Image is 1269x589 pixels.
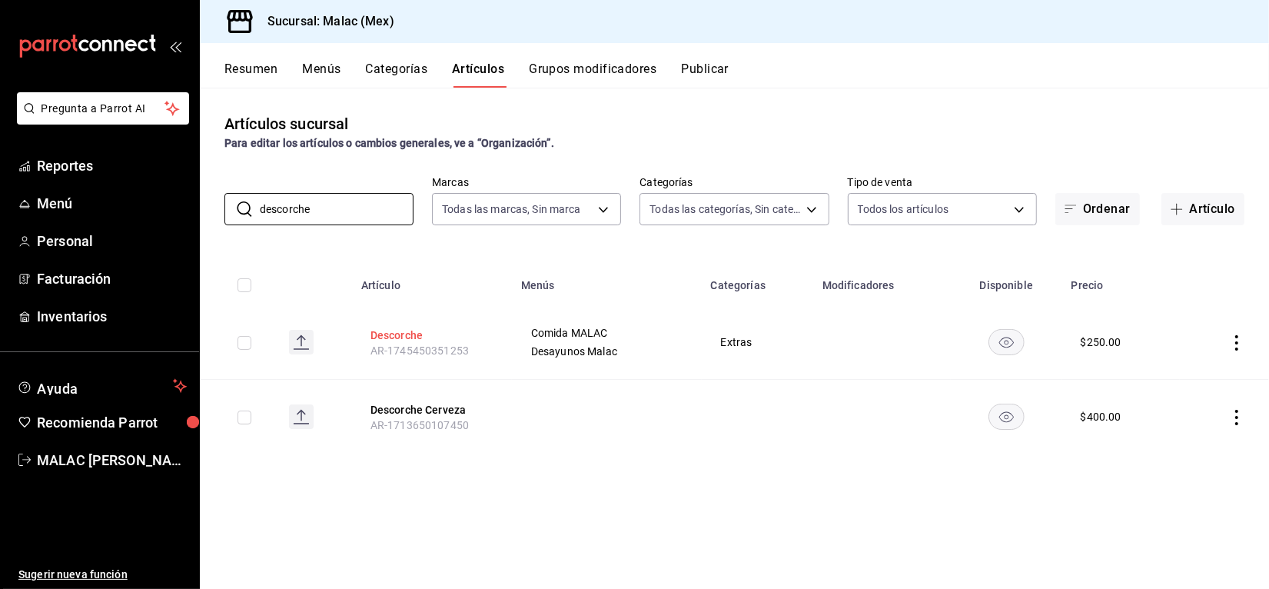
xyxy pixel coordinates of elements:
[18,567,187,583] span: Sugerir nueva función
[224,62,277,88] button: Resumen
[813,256,951,305] th: Modificadores
[988,404,1025,430] button: availability-product
[951,256,1061,305] th: Disponible
[531,328,683,338] span: Comida MALAC
[681,62,729,88] button: Publicar
[224,62,1269,88] div: navigation tabs
[37,412,187,433] span: Recomienda Parrot
[1229,410,1244,425] button: actions
[1229,335,1244,351] button: actions
[37,193,187,214] span: Menú
[848,178,1037,188] label: Tipo de venta
[370,344,469,357] span: AR-1745450351253
[42,101,165,117] span: Pregunta a Parrot AI
[452,62,504,88] button: Artículos
[531,346,683,357] span: Desayunos Malac
[442,201,581,217] span: Todas las marcas, Sin marca
[302,62,341,88] button: Menús
[255,12,394,31] h3: Sucursal: Malac (Mex)
[224,137,554,149] strong: Para editar los artículos o cambios generales, ve a “Organización”.
[858,201,949,217] span: Todos los artículos
[1081,409,1121,424] div: $ 400.00
[17,92,189,125] button: Pregunta a Parrot AI
[988,329,1025,355] button: availability-product
[37,231,187,251] span: Personal
[1081,334,1121,350] div: $ 250.00
[11,111,189,128] a: Pregunta a Parrot AI
[639,178,829,188] label: Categorías
[260,194,414,225] input: Buscar artículo
[529,62,656,88] button: Grupos modificadores
[370,419,469,431] span: AR-1713650107450
[37,377,167,395] span: Ayuda
[721,337,794,348] span: Extras
[512,256,702,305] th: Menús
[37,306,187,327] span: Inventarios
[1161,193,1244,225] button: Artículo
[366,62,428,88] button: Categorías
[169,40,181,52] button: open_drawer_menu
[37,155,187,176] span: Reportes
[702,256,813,305] th: Categorías
[432,178,621,188] label: Marcas
[370,402,493,418] button: edit-product-location
[37,450,187,471] span: MALAC [PERSON_NAME]
[649,201,800,217] span: Todas las categorías, Sin categoría
[37,268,187,289] span: Facturación
[224,112,348,135] div: Artículos sucursal
[1062,256,1181,305] th: Precio
[370,328,493,343] button: edit-product-location
[352,256,512,305] th: Artículo
[1055,193,1140,225] button: Ordenar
